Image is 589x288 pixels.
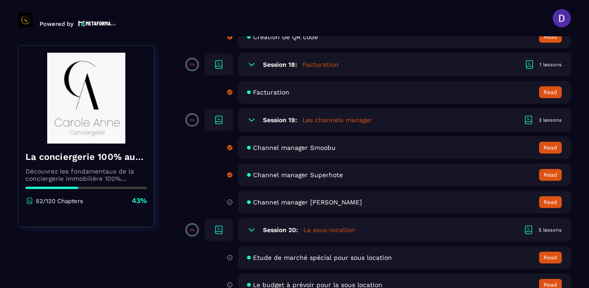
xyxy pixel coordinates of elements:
[40,20,74,27] p: Powered by
[539,86,562,98] button: Read
[78,20,116,27] img: logo
[253,171,343,179] span: Channel manager Superhote
[539,252,562,263] button: Read
[253,33,318,40] span: Création de QR code
[18,13,33,27] img: logo-branding
[25,150,147,163] h4: La conciergerie 100% automatisée
[189,118,195,122] p: 0%
[539,196,562,208] button: Read
[253,199,362,206] span: Channel manager [PERSON_NAME]
[253,89,289,96] span: Facturation
[263,226,298,233] h6: Session 20:
[189,63,195,67] p: 0%
[263,61,297,68] h6: Session 18:
[253,254,392,261] span: Etude de marché spécial pour sous location
[302,60,339,69] h5: Facturation
[539,227,562,233] div: 5 lessons
[253,144,336,151] span: Channel manager Smoobu
[539,31,562,43] button: Read
[539,169,562,181] button: Read
[539,142,562,154] button: Read
[540,61,562,68] div: 1 lessons
[25,53,147,144] img: banner
[132,196,147,206] p: 43%
[263,116,297,124] h6: Session 19:
[539,117,562,124] div: 3 lessons
[303,225,355,234] h5: La sous-location
[302,115,372,124] h5: Les channels manager
[36,198,83,204] p: 52/120 Chapters
[189,228,195,232] p: 0%
[25,168,147,182] p: Découvrez les fondamentaux de la conciergerie immobilière 100% automatisée. Cette formation est c...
